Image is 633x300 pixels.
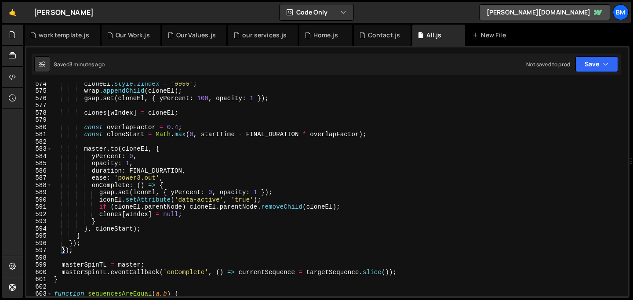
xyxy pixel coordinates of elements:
div: 592 [26,211,52,218]
div: Saved [54,61,105,68]
a: bm [613,4,629,20]
div: 586 [26,167,52,175]
div: 585 [26,160,52,167]
div: 600 [26,269,52,276]
div: 596 [26,240,52,247]
div: 588 [26,182,52,189]
div: 598 [26,254,52,262]
div: [PERSON_NAME] [34,7,94,18]
a: [PERSON_NAME][DOMAIN_NAME] [479,4,610,20]
div: 594 [26,225,52,233]
div: 579 [26,116,52,124]
a: 🤙 [2,2,23,23]
div: 580 [26,124,52,131]
div: 578 [26,109,52,117]
div: 603 [26,290,52,298]
button: Save [575,56,618,72]
div: our services.js [242,31,287,40]
div: 587 [26,174,52,182]
div: Contact.js [368,31,400,40]
div: 584 [26,153,52,160]
div: 591 [26,203,52,211]
div: Our Work.js [116,31,150,40]
div: Our Values.js [176,31,216,40]
div: 581 [26,131,52,138]
div: 574 [26,80,52,88]
div: Not saved to prod [526,61,570,68]
div: 576 [26,95,52,102]
div: 597 [26,247,52,254]
button: Code Only [280,4,353,20]
div: All.js [426,31,441,40]
div: 601 [26,276,52,283]
div: Home.js [313,31,338,40]
div: 589 [26,189,52,196]
div: 577 [26,102,52,109]
div: 593 [26,218,52,225]
div: New File [472,31,509,40]
div: 595 [26,232,52,240]
div: 582 [26,138,52,146]
div: 602 [26,283,52,291]
div: 575 [26,87,52,95]
div: 583 [26,145,52,153]
div: 599 [26,261,52,269]
div: 3 minutes ago [69,61,105,68]
div: work template.js [39,31,89,40]
div: 590 [26,196,52,204]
